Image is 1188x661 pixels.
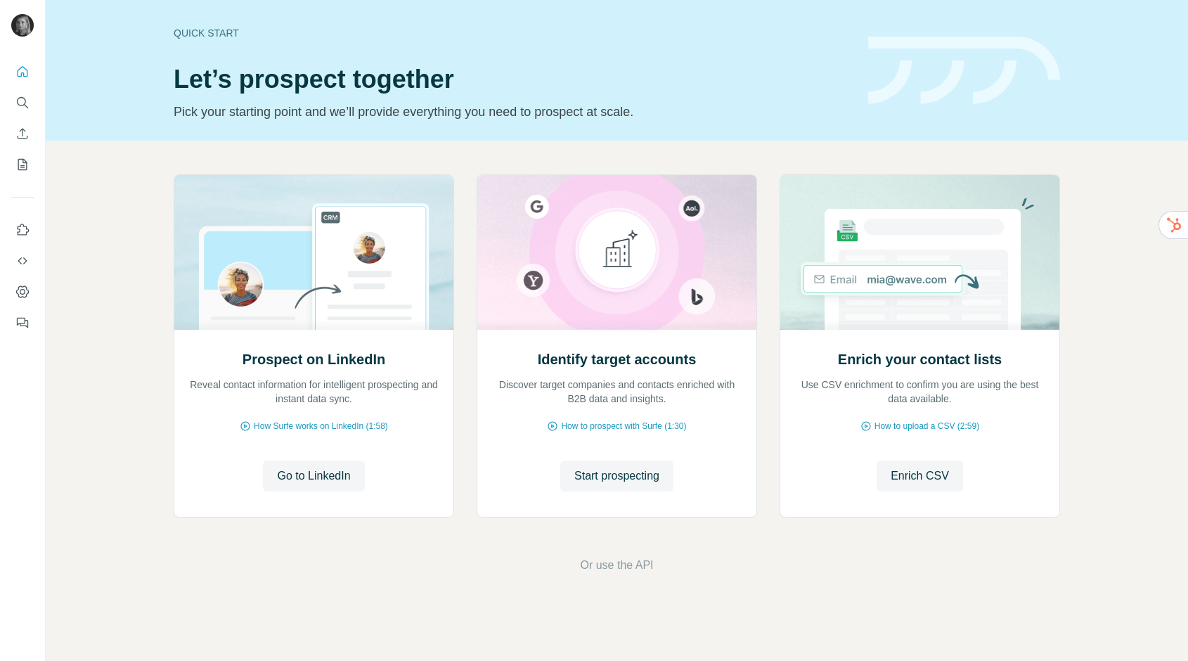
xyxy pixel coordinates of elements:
[580,557,653,574] button: Or use the API
[11,279,34,304] button: Dashboard
[188,378,439,406] p: Reveal contact information for intelligent prospecting and instant data sync.
[11,310,34,335] button: Feedback
[868,37,1060,105] img: banner
[477,175,757,330] img: Identify target accounts
[877,461,963,492] button: Enrich CSV
[263,461,364,492] button: Go to LinkedIn
[891,468,949,484] span: Enrich CSV
[11,59,34,84] button: Quick start
[254,420,388,432] span: How Surfe works on LinkedIn (1:58)
[174,102,851,122] p: Pick your starting point and we’ll provide everything you need to prospect at scale.
[174,26,851,40] div: Quick start
[174,65,851,94] h1: Let’s prospect together
[838,349,1002,369] h2: Enrich your contact lists
[561,420,686,432] span: How to prospect with Surfe (1:30)
[11,121,34,146] button: Enrich CSV
[11,248,34,274] button: Use Surfe API
[538,349,697,369] h2: Identify target accounts
[574,468,659,484] span: Start prospecting
[174,175,454,330] img: Prospect on LinkedIn
[874,420,979,432] span: How to upload a CSV (2:59)
[491,378,742,406] p: Discover target companies and contacts enriched with B2B data and insights.
[780,175,1060,330] img: Enrich your contact lists
[11,217,34,243] button: Use Surfe on LinkedIn
[243,349,385,369] h2: Prospect on LinkedIn
[560,461,673,492] button: Start prospecting
[794,378,1045,406] p: Use CSV enrichment to confirm you are using the best data available.
[11,152,34,177] button: My lists
[277,468,350,484] span: Go to LinkedIn
[11,14,34,37] img: Avatar
[11,90,34,115] button: Search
